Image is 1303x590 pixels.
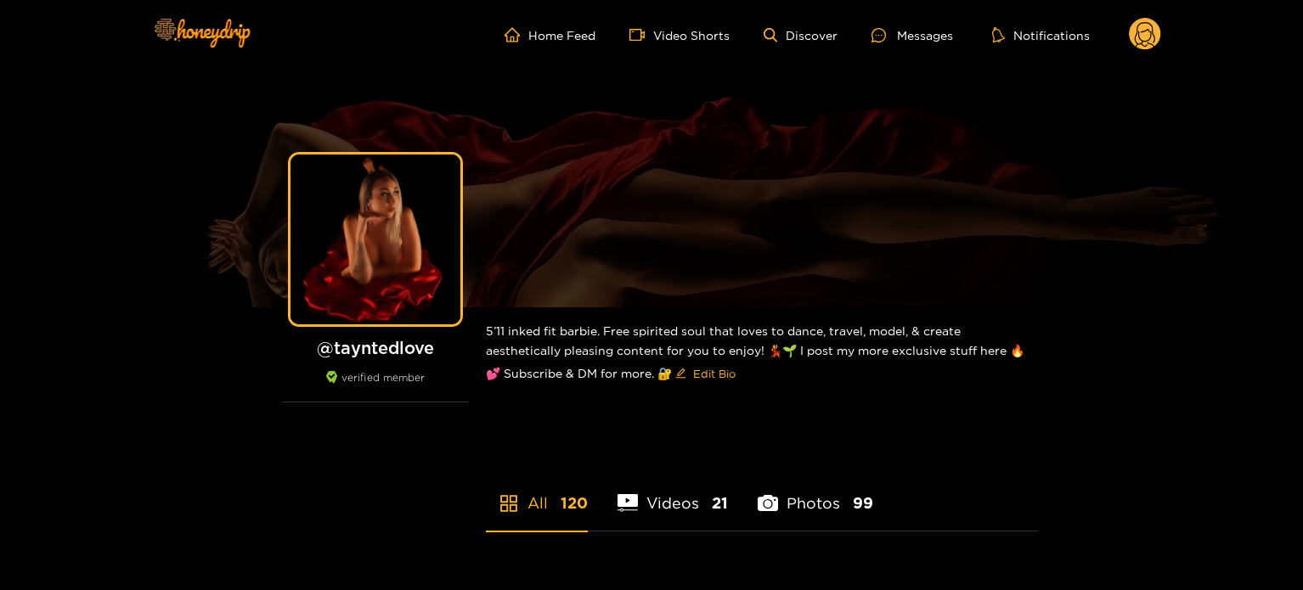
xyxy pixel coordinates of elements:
span: 21 [712,492,728,514]
span: edit [675,368,686,380]
a: Discover [764,28,838,42]
a: Home Feed [505,27,595,42]
span: video-camera [629,27,653,42]
li: All [486,454,588,531]
a: Video Shorts [629,27,730,42]
li: Videos [618,454,728,531]
div: verified member [282,371,469,402]
li: Photos [758,454,873,531]
div: 5’11 inked fit barbie. Free spirited soul that loves to dance, travel, model, & create aesthetica... [486,307,1038,401]
span: Edit Bio [693,365,736,382]
button: Notifications [987,26,1095,43]
h1: @ tayntedlove [282,337,469,358]
button: editEdit Bio [672,360,739,387]
span: 99 [853,492,873,514]
div: Messages [871,25,953,45]
span: home [505,27,528,42]
span: appstore [499,493,519,514]
span: 120 [561,492,588,514]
